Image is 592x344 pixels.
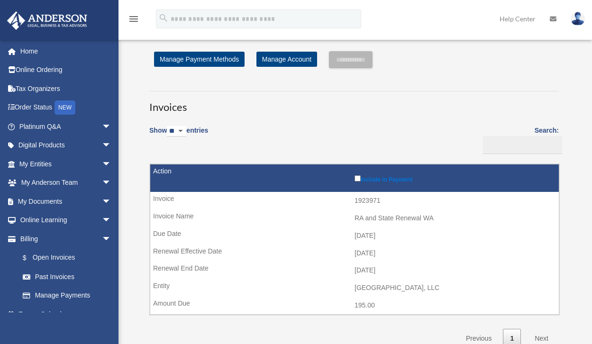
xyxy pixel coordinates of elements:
[158,13,169,23] i: search
[102,136,121,155] span: arrow_drop_down
[150,262,559,280] td: [DATE]
[4,11,90,30] img: Anderson Advisors Platinum Portal
[355,173,554,183] label: Include in Payment
[13,267,121,286] a: Past Invoices
[28,252,33,264] span: $
[102,192,121,211] span: arrow_drop_down
[13,248,116,268] a: $Open Invoices
[7,229,121,248] a: Billingarrow_drop_down
[355,175,361,181] input: Include in Payment
[150,192,559,210] td: 1923971
[154,52,245,67] a: Manage Payment Methods
[102,173,121,193] span: arrow_drop_down
[150,227,559,245] td: [DATE]
[7,79,126,98] a: Tax Organizers
[102,154,121,174] span: arrow_drop_down
[571,12,585,26] img: User Pic
[55,100,75,115] div: NEW
[128,17,139,25] a: menu
[7,305,126,324] a: Events Calendar
[149,125,208,146] label: Show entries
[149,91,559,115] h3: Invoices
[480,125,559,154] label: Search:
[7,211,126,230] a: Online Learningarrow_drop_down
[102,117,121,136] span: arrow_drop_down
[150,244,559,263] td: [DATE]
[102,229,121,249] span: arrow_drop_down
[167,126,186,137] select: Showentries
[7,154,126,173] a: My Entitiesarrow_drop_down
[7,136,126,155] a: Digital Productsarrow_drop_down
[355,214,554,222] div: RA and State Renewal WA
[150,279,559,297] td: [GEOGRAPHIC_DATA], LLC
[13,286,121,305] a: Manage Payments
[7,42,126,61] a: Home
[102,211,121,230] span: arrow_drop_down
[150,297,559,315] td: 195.00
[7,117,126,136] a: Platinum Q&Aarrow_drop_down
[483,136,562,154] input: Search:
[128,13,139,25] i: menu
[7,173,126,192] a: My Anderson Teamarrow_drop_down
[7,61,126,80] a: Online Ordering
[7,192,126,211] a: My Documentsarrow_drop_down
[7,98,126,118] a: Order StatusNEW
[256,52,317,67] a: Manage Account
